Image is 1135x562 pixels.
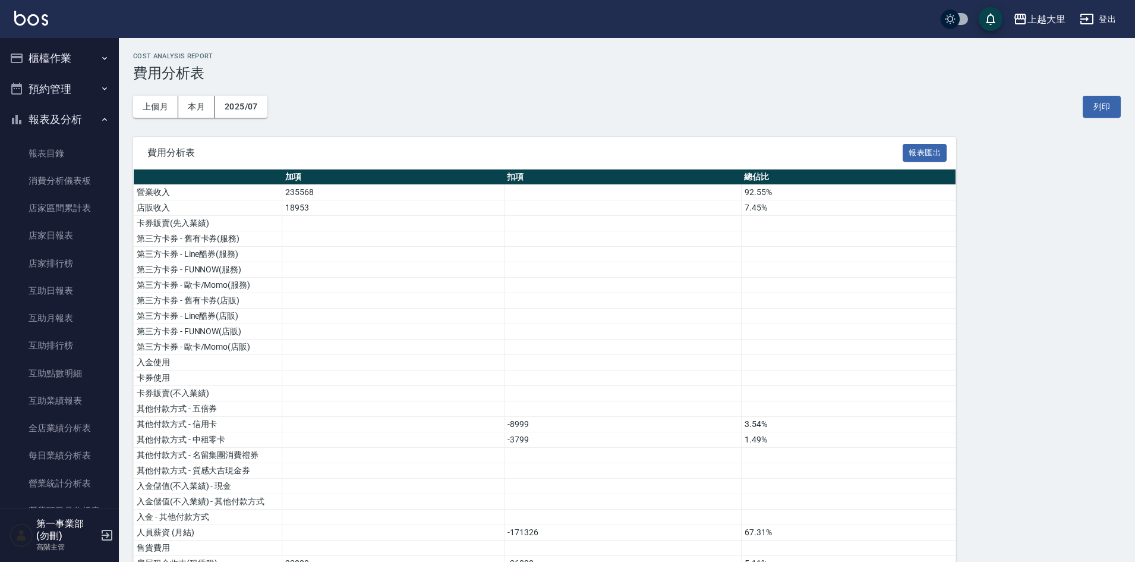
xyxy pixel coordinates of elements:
td: 7.45% [741,200,956,216]
button: 上越大里 [1008,7,1070,32]
td: 售貨費用 [134,541,282,556]
a: 營業統計分析表 [5,470,114,497]
a: 互助業績報表 [5,387,114,415]
button: 本月 [178,96,215,118]
h2: Cost analysis Report [133,52,1121,60]
td: -3799 [504,432,741,448]
td: 入金 - 其他付款方式 [134,510,282,525]
button: 登出 [1075,8,1121,30]
a: 互助日報表 [5,277,114,304]
td: -171326 [504,525,741,541]
td: 第三方卡券 - FUNNOW(店販) [134,324,282,340]
h5: 第一事業部 (勿刪) [36,518,97,542]
a: 消費分析儀表板 [5,167,114,194]
td: 其他付款方式 - 信用卡 [134,417,282,432]
td: 其他付款方式 - 名留集團消費禮券 [134,448,282,463]
td: 18953 [282,200,505,216]
button: 報表匯出 [903,144,947,162]
td: 1.49% [741,432,956,448]
a: 互助點數明細 [5,360,114,387]
a: 店家區間累計表 [5,194,114,222]
span: 費用分析表 [147,147,903,159]
td: 營業收入 [134,185,282,200]
td: 第三方卡券 - FUNNOW(服務) [134,262,282,278]
a: 店家日報表 [5,222,114,249]
td: 卡券販賣(不入業績) [134,386,282,401]
button: 櫃檯作業 [5,43,114,74]
button: save [979,7,1002,31]
td: 卡券販賣(先入業績) [134,216,282,231]
td: 入金儲值(不入業績) - 其他付款方式 [134,494,282,510]
td: 67.31% [741,525,956,541]
td: 店販收入 [134,200,282,216]
td: 入金使用 [134,355,282,371]
td: -8999 [504,417,741,432]
td: 235568 [282,185,505,200]
td: 入金儲值(不入業績) - 現金 [134,479,282,494]
a: 互助排行榜 [5,332,114,359]
img: Person [10,523,33,547]
td: 人員薪資 (月結) [134,525,282,541]
h3: 費用分析表 [133,65,1121,81]
td: 3.54% [741,417,956,432]
a: 報表目錄 [5,140,114,167]
th: 總佔比 [741,169,956,185]
td: 第三方卡券 - 歐卡/Momo(店販) [134,340,282,355]
a: 店家排行榜 [5,250,114,277]
button: 預約管理 [5,74,114,105]
th: 扣項 [504,169,741,185]
td: 其他付款方式 - 五倍券 [134,401,282,417]
td: 其他付款方式 - 質感大吉現金券 [134,463,282,479]
button: 報表及分析 [5,104,114,135]
div: 上越大里 [1027,12,1065,27]
a: 互助月報表 [5,304,114,332]
td: 第三方卡券 - 舊有卡券(服務) [134,231,282,247]
button: 列印 [1083,96,1121,118]
th: 加項 [282,169,505,185]
p: 高階主管 [36,542,97,552]
td: 第三方卡券 - 舊有卡券(店販) [134,293,282,309]
td: 第三方卡券 - Line酷券(服務) [134,247,282,262]
td: 卡券使用 [134,371,282,386]
a: 每日業績分析表 [5,442,114,469]
td: 第三方卡券 - Line酷券(店販) [134,309,282,324]
a: 全店業績分析表 [5,415,114,442]
button: 上個月 [133,96,178,118]
td: 92.55% [741,185,956,200]
td: 其他付款方式 - 中租零卡 [134,432,282,448]
button: 2025/07 [215,96,267,118]
td: 第三方卡券 - 歐卡/Momo(服務) [134,278,282,293]
a: 營業項目月分析表 [5,497,114,525]
img: Logo [14,11,48,26]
